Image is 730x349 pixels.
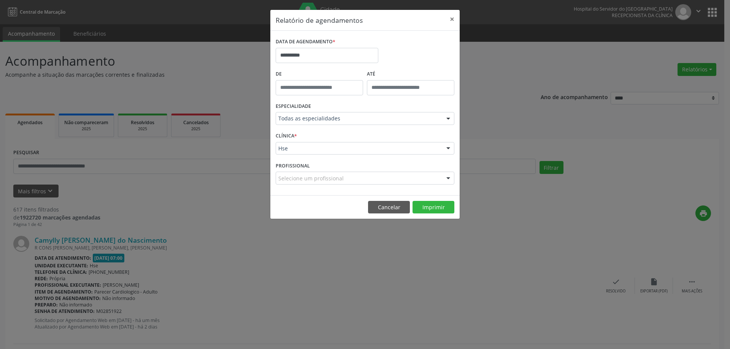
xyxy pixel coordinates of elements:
[276,160,310,172] label: PROFISSIONAL
[278,115,439,122] span: Todas as especialidades
[276,101,311,112] label: ESPECIALIDADE
[368,201,410,214] button: Cancelar
[278,174,344,182] span: Selecione um profissional
[276,68,363,80] label: De
[278,145,439,152] span: Hse
[444,10,460,28] button: Close
[276,15,363,25] h5: Relatório de agendamentos
[413,201,454,214] button: Imprimir
[276,130,297,142] label: CLÍNICA
[276,36,335,48] label: DATA DE AGENDAMENTO
[367,68,454,80] label: ATÉ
